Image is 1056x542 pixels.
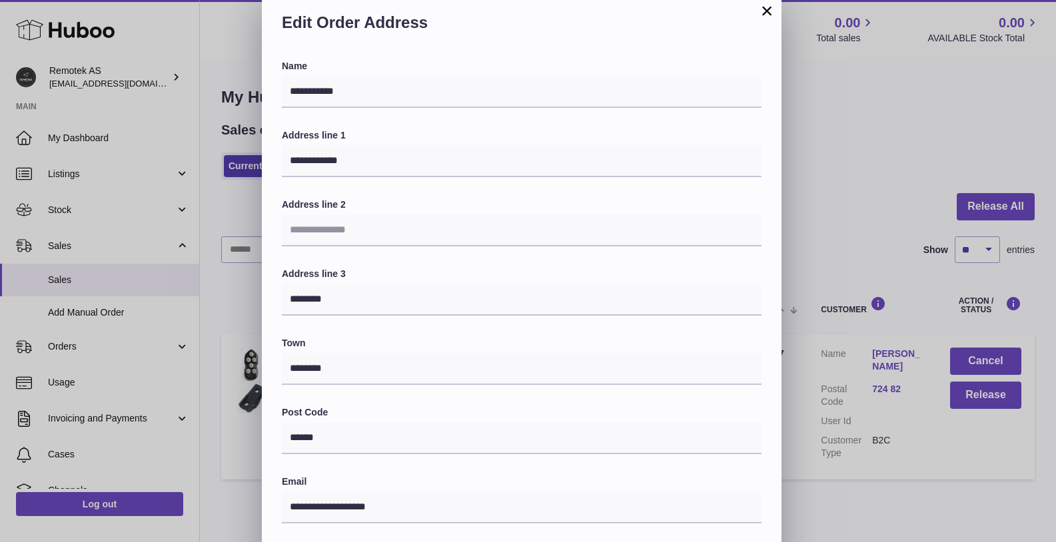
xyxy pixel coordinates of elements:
[282,129,762,142] label: Address line 1
[282,268,762,280] label: Address line 3
[282,12,762,40] h2: Edit Order Address
[282,475,762,488] label: Email
[282,60,762,73] label: Name
[282,337,762,350] label: Town
[282,198,762,211] label: Address line 2
[759,3,775,19] button: ×
[282,406,762,419] label: Post Code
